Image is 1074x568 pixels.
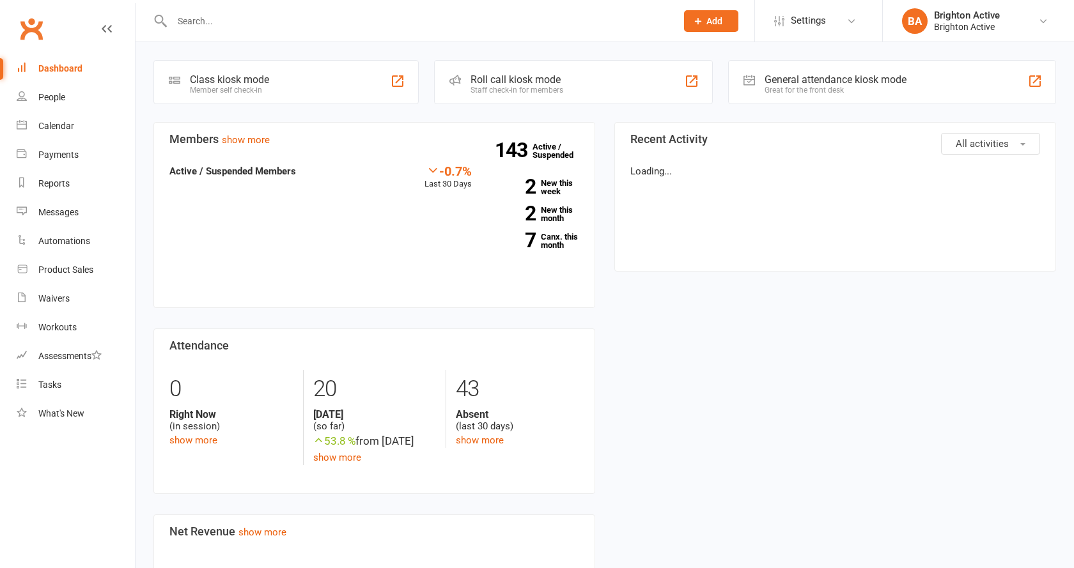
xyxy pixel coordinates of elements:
[313,433,437,450] div: from [DATE]
[190,73,269,86] div: Class kiosk mode
[902,8,928,34] div: BA
[38,236,90,246] div: Automations
[313,370,437,408] div: 20
[38,121,74,131] div: Calendar
[765,86,907,95] div: Great for the front desk
[190,86,269,95] div: Member self check-in
[38,265,93,275] div: Product Sales
[17,169,135,198] a: Reports
[313,408,437,433] div: (so far)
[17,284,135,313] a: Waivers
[313,434,355,447] span: 53.8 %
[169,370,293,408] div: 0
[791,6,826,35] span: Settings
[38,207,79,217] div: Messages
[169,408,293,420] strong: Right Now
[169,434,217,446] a: show more
[17,198,135,227] a: Messages
[424,164,472,191] div: Last 30 Days
[38,380,61,390] div: Tasks
[630,133,1040,146] h3: Recent Activity
[169,525,579,538] h3: Net Revenue
[956,138,1009,150] span: All activities
[38,293,70,303] div: Waivers
[38,351,102,361] div: Assessments
[17,342,135,371] a: Assessments
[169,408,293,433] div: (in session)
[238,526,286,538] a: show more
[491,231,536,250] strong: 7
[38,178,70,188] div: Reports
[706,16,722,26] span: Add
[38,150,79,160] div: Payments
[17,54,135,83] a: Dashboard
[471,86,563,95] div: Staff check-in for members
[38,322,77,332] div: Workouts
[533,133,589,169] a: 143Active / Suspended
[17,112,135,141] a: Calendar
[491,233,579,249] a: 7Canx. this month
[456,370,579,408] div: 43
[630,164,1040,179] p: Loading...
[424,164,472,178] div: -0.7%
[17,227,135,256] a: Automations
[491,177,536,196] strong: 2
[491,204,536,223] strong: 2
[934,10,1000,21] div: Brighton Active
[15,13,47,45] a: Clubworx
[38,63,82,73] div: Dashboard
[456,408,579,433] div: (last 30 days)
[491,206,579,222] a: 2New this month
[495,141,533,160] strong: 143
[313,452,361,463] a: show more
[169,133,579,146] h3: Members
[941,133,1040,155] button: All activities
[491,179,579,196] a: 2New this week
[17,313,135,342] a: Workouts
[471,73,563,86] div: Roll call kiosk mode
[222,134,270,146] a: show more
[17,371,135,399] a: Tasks
[934,21,1000,33] div: Brighton Active
[684,10,738,32] button: Add
[456,434,504,446] a: show more
[38,92,65,102] div: People
[17,399,135,428] a: What's New
[38,408,84,418] div: What's New
[168,12,667,30] input: Search...
[313,408,437,420] strong: [DATE]
[765,73,907,86] div: General attendance kiosk mode
[456,408,579,420] strong: Absent
[169,165,296,177] strong: Active / Suspended Members
[169,339,579,352] h3: Attendance
[17,256,135,284] a: Product Sales
[17,141,135,169] a: Payments
[17,83,135,112] a: People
